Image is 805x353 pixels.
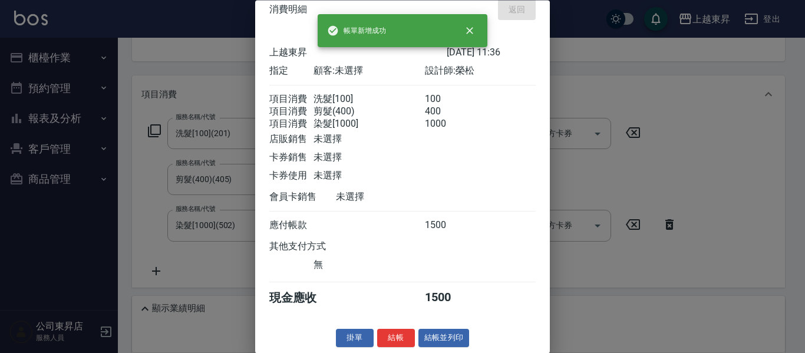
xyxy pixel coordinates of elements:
div: 上越東昇 [269,47,447,60]
div: 未選擇 [336,192,447,204]
div: 其他支付方式 [269,241,358,253]
div: 未選擇 [314,152,424,164]
div: 卡券銷售 [269,152,314,164]
div: 剪髮(400) [314,106,424,118]
div: 100 [425,94,469,106]
div: 卡券使用 [269,170,314,183]
span: 帳單新增成功 [327,25,386,37]
button: close [457,18,483,44]
div: 洗髮[100] [314,94,424,106]
div: 1500 [425,291,469,306]
div: 無 [314,259,424,272]
div: 現金應收 [269,291,336,306]
div: 項目消費 [269,94,314,106]
div: [DATE] 11:36 [447,47,536,60]
div: 項目消費 [269,106,314,118]
span: 消費明細 [269,4,307,15]
div: 染髮[1000] [314,118,424,131]
div: 指定 [269,65,314,78]
div: 1500 [425,220,469,232]
div: 1000 [425,118,469,131]
div: 未選擇 [314,134,424,146]
button: 掛單 [336,329,374,348]
button: 結帳並列印 [418,329,470,348]
div: 400 [425,106,469,118]
div: 設計師: 榮松 [425,65,536,78]
div: 項目消費 [269,118,314,131]
div: 未選擇 [314,170,424,183]
div: 店販銷售 [269,134,314,146]
div: 會員卡銷售 [269,192,336,204]
div: 顧客: 未選擇 [314,65,424,78]
button: 結帳 [377,329,415,348]
div: 應付帳款 [269,220,314,232]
